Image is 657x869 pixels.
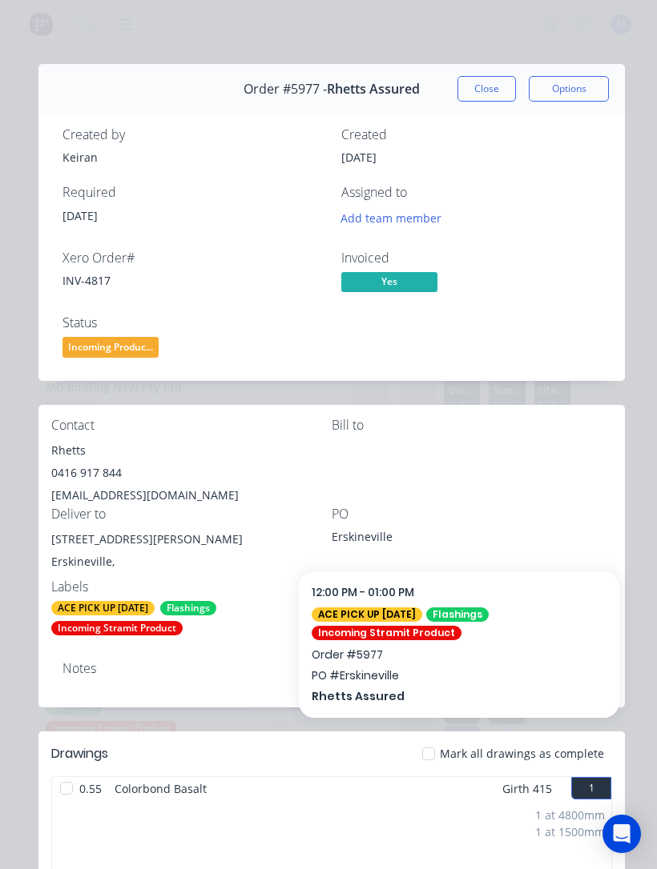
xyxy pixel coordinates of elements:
[51,462,332,484] div: 0416 917 844
[332,507,612,522] div: PO
[62,185,322,200] div: Required
[51,621,183,635] div: Incoming Stramit Product
[62,208,98,223] span: [DATE]
[333,207,450,229] button: Add team member
[62,149,322,166] div: Keiran
[327,82,420,97] span: Rhetts Assured
[51,507,332,522] div: Deliver to
[535,823,605,840] div: 1 at 1500mm
[62,337,159,357] span: Incoming Produc...
[51,528,332,551] div: [STREET_ADDRESS][PERSON_NAME]
[457,76,516,102] button: Close
[529,76,609,102] button: Options
[440,745,604,762] span: Mark all drawings as complete
[341,150,377,165] span: [DATE]
[51,484,332,507] div: [EMAIL_ADDRESS][DOMAIN_NAME]
[51,579,332,595] div: Labels
[332,528,532,551] div: Erskineville
[62,272,322,289] div: INV-4817
[603,815,641,853] div: Open Intercom Messenger
[51,418,332,433] div: Contact
[51,744,108,763] div: Drawings
[62,250,322,266] div: Xero Order #
[502,777,552,800] span: Girth 415
[244,82,327,97] span: Order #5977 -
[51,601,155,615] div: ACE PICK UP [DATE]
[51,439,332,462] div: Rhetts
[341,207,450,229] button: Add team member
[108,777,213,800] span: Colorbond Basalt
[341,272,437,292] span: Yes
[51,528,332,579] div: [STREET_ADDRESS][PERSON_NAME]Erskineville,
[332,418,612,433] div: Bill to
[62,661,601,676] div: Notes
[341,250,601,266] div: Invoiced
[62,127,322,142] div: Created by
[62,337,159,361] button: Incoming Produc...
[160,601,216,615] div: Flashings
[535,807,605,823] div: 1 at 4800mm
[73,777,108,800] span: 0.55
[341,127,601,142] div: Created
[51,551,332,573] div: Erskineville,
[62,315,322,330] div: Status
[571,777,611,799] button: 1
[341,185,601,200] div: Assigned to
[51,439,332,507] div: Rhetts0416 917 844[EMAIL_ADDRESS][DOMAIN_NAME]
